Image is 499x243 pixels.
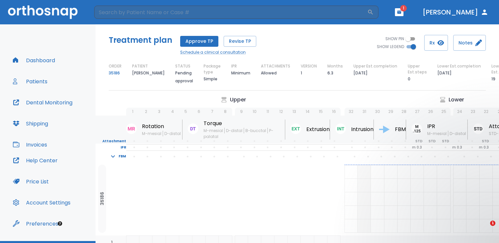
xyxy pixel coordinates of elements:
p: 1 [132,109,133,115]
p: Extrusion [306,125,330,133]
button: Revise TP [224,36,256,47]
button: Help Center [9,152,62,168]
span: B-bucctal [244,128,267,133]
p: Months [327,63,343,69]
span: 1 [400,5,407,12]
p: STATUS [175,63,190,69]
p: Upper Est.steps [408,63,427,75]
button: Rx [424,35,448,51]
p: [DATE] [353,69,368,77]
div: Tooltip anchor [57,221,63,227]
button: Notes [453,35,486,51]
p: 10 [253,109,257,115]
span: M-mesial [142,131,163,136]
p: Lower Est.completion [437,63,481,69]
img: Orthosnap [8,5,78,19]
iframe: Intercom live chat [477,221,492,236]
p: 2 [145,109,147,115]
p: 4 [171,109,174,115]
p: 8 [224,109,227,115]
p: Allowed [261,69,277,77]
p: FBM [119,153,126,159]
p: PATIENT [132,63,148,69]
button: Price List [9,174,53,189]
button: Dental Monitoring [9,94,76,110]
p: IPR [231,63,237,69]
p: [DATE] [437,69,452,77]
p: 5 [184,109,187,115]
div: extracted [358,206,371,219]
p: 15 [319,109,323,115]
p: 19 [491,75,495,83]
button: Preferences [9,216,62,231]
input: Search by Patient Name or Case # [94,6,367,19]
p: IPR [96,145,126,150]
p: 1 [301,69,302,77]
button: Patients [9,73,51,89]
button: Shipping [9,116,52,131]
p: 6 [198,109,200,115]
p: 35186 [99,192,105,205]
p: 11 [266,109,269,115]
a: 35186 [109,69,120,77]
span: D-distal [224,128,244,133]
div: extracted [358,179,371,192]
div: extracted [358,192,371,206]
button: Invoices [9,137,51,152]
div: extracted [358,219,371,233]
div: extracted [358,165,371,179]
button: Approve TP [180,36,218,47]
a: Schedule a clinical consultation [180,49,256,55]
p: 16 [332,109,336,115]
button: [PERSON_NAME] [420,6,491,18]
p: Intrusion [351,125,374,133]
p: Simple [204,75,217,83]
p: 14 [306,109,310,115]
p: 31 [363,109,366,115]
p: 0 [408,75,410,83]
button: Account Settings [9,195,74,210]
p: 6.3 [327,69,333,77]
span: M-mesial [204,128,224,133]
p: 9 [240,109,243,115]
p: 32 [349,109,353,115]
p: 13 [292,109,296,115]
span: SHOW PIN [385,36,404,42]
p: Package type [204,63,221,75]
p: 12 [279,109,283,115]
p: Upper [230,96,246,104]
p: Torque [204,120,285,127]
p: Upper Est.completion [353,63,397,69]
button: Dashboard [9,52,59,68]
p: Minimum [231,69,250,77]
p: Attachment [96,138,126,144]
p: ORDER [109,63,122,69]
span: P-palatal [204,128,273,139]
span: SHOW LEGEND [377,44,404,50]
p: VERSION [301,63,317,69]
p: ATTACHMENTS [261,63,290,69]
p: Rotation [142,122,182,130]
h5: Treatment plan [109,35,172,45]
span: D-distal [163,131,182,136]
p: 7 [211,109,213,115]
p: [PERSON_NAME] [132,69,165,77]
p: 3 [158,109,160,115]
p: Pending approval [175,69,193,85]
span: 1 [490,221,495,226]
